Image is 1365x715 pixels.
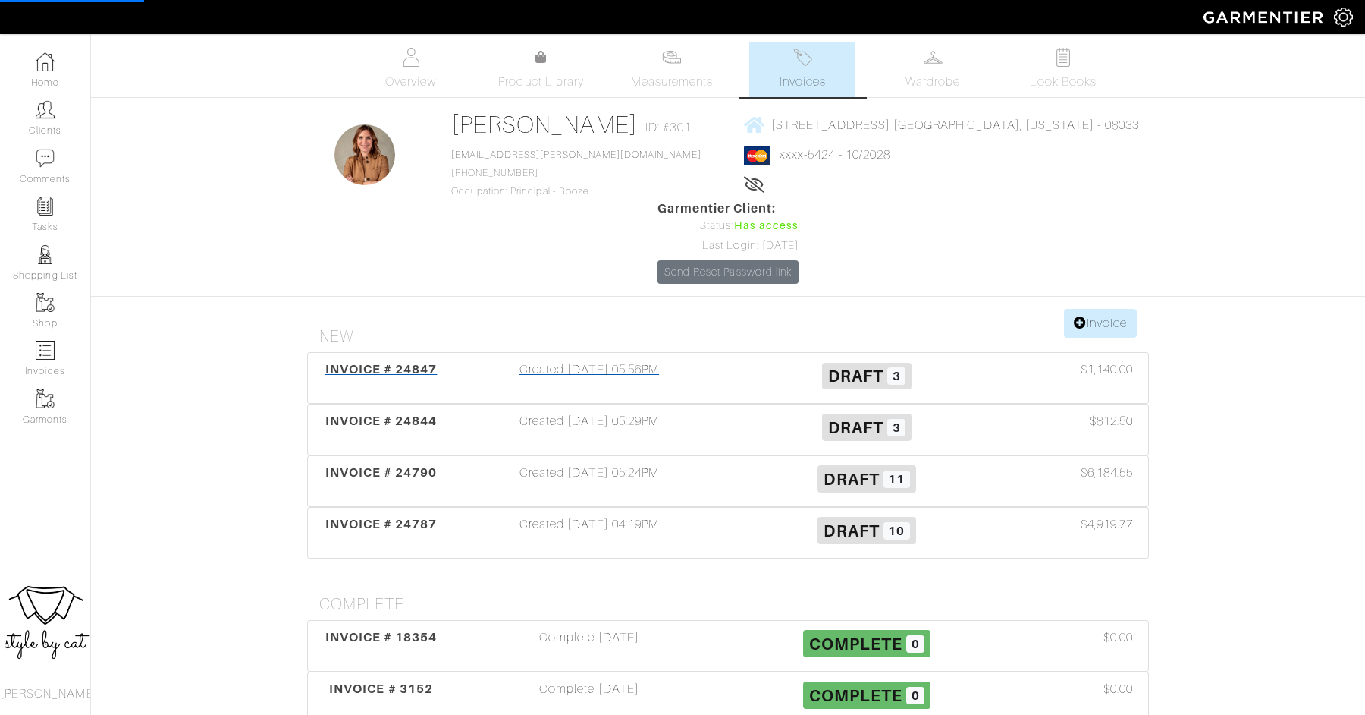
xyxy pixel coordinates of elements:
span: Draft [824,470,879,489]
a: INVOICE # 24844 Created [DATE] 05:29PM Draft 3 $812.50 [307,404,1149,455]
a: Send Reset Password link [657,260,799,284]
span: 3 [887,367,905,386]
img: reminder-icon-8004d30b9f0a5d33ae49ab947aed9ed385cf756f9e5892f1edd6e32f2345188e.png [36,197,55,216]
span: INVOICE # 3152 [329,682,433,696]
a: xxxx-5424 - 10/2028 [780,148,890,162]
h4: New [319,327,1149,346]
a: Invoices [749,42,855,97]
img: wardrobe-487a4870c1b7c33e795ec22d11cfc2ed9d08956e64fb3008fe2437562e282088.svg [924,48,943,67]
span: INVOICE # 18354 [325,630,438,644]
img: garments-icon-b7da505a4dc4fd61783c78ac3ca0ef83fa9d6f193b1c9dc38574b1d14d53ca28.png [36,293,55,312]
div: Created [DATE] 05:24PM [450,464,728,499]
span: 0 [906,635,924,654]
img: garmentier-logo-header-white-b43fb05a5012e4ada735d5af1a66efaba907eab6374d6393d1fbf88cb4ef424d.png [1196,4,1334,30]
span: $812.50 [1090,412,1133,430]
img: garments-icon-b7da505a4dc4fd61783c78ac3ca0ef83fa9d6f193b1c9dc38574b1d14d53ca28.png [36,389,55,408]
img: orders-icon-0abe47150d42831381b5fb84f609e132dff9fe21cb692f30cb5eec754e2cba89.png [36,341,55,360]
span: INVOICE # 24847 [325,362,438,376]
span: [STREET_ADDRESS] [GEOGRAPHIC_DATA], [US_STATE] - 08033 [771,118,1139,131]
span: Wardrobe [905,73,960,91]
span: 0 [906,687,924,705]
a: INVOICE # 18354 Complete [DATE] Complete 0 $0.00 [307,620,1149,672]
img: basicinfo-40fd8af6dae0f16599ec9e87c0ef1c0a1fdea2edbe929e3d69a839185d80c458.svg [401,48,420,67]
span: $4,919.77 [1081,515,1133,534]
span: $1,140.00 [1081,361,1133,379]
div: Complete [DATE] [450,680,728,715]
span: 11 [883,471,910,489]
a: [EMAIL_ADDRESS][PERSON_NAME][DOMAIN_NAME] [451,150,701,160]
span: INVOICE # 24790 [325,465,438,480]
span: Garmentier Client: [657,200,799,218]
span: Measurements [631,73,714,91]
img: comment-icon-a0a6a9ef722e966f86d9cbdc48e553b5cf19dbc54f86b18d962a5391bc8f6eb6.png [36,149,55,168]
span: Draft [828,367,883,386]
span: INVOICE # 24844 [325,414,438,428]
a: Wardrobe [880,42,986,97]
div: Last Login: [DATE] [657,238,799,254]
span: Product Library [498,73,584,91]
span: Complete [809,686,902,705]
span: 10 [883,522,910,540]
span: Complete [809,635,902,654]
span: Draft [824,521,879,540]
span: Invoices [780,73,826,91]
div: Created [DATE] 05:29PM [450,412,728,447]
div: Created [DATE] 05:56PM [450,361,728,395]
div: Created [DATE] 04:19PM [450,515,728,550]
h4: Complete [319,595,1149,614]
img: mastercard-2c98a0d54659f76b027c6839bea21931c3e23d06ea5b2b5660056f2e14d2f154.png [744,146,770,165]
div: Complete [DATE] [450,628,728,663]
a: Product Library [488,49,595,91]
span: $6,184.55 [1081,464,1133,482]
div: Status: [657,218,799,235]
a: INVOICE # 24790 Created [DATE] 05:24PM Draft 11 $6,184.55 [307,455,1149,507]
img: stylists-icon-eb353228a002819b7ec25b43dbf5f0378dd9e0616d9560372ff212230b889e62.png [36,245,55,264]
img: measurements-466bbee1fd09ba9460f595b01e5d73f9e2bff037440d3c8f018324cb6cdf7a4a.svg [662,48,681,67]
img: dashboard-icon-dbcd8f5a0b271acd01030246c82b418ddd0df26cd7fceb0bd07c9910d44c42f6.png [36,52,55,71]
span: Look Books [1030,73,1097,91]
span: ID: #301 [645,118,690,137]
span: $0.00 [1103,680,1133,698]
img: clients-icon-6bae9207a08558b7cb47a8932f037763ab4055f8c8b6bfacd5dc20c3e0201464.png [36,100,55,119]
span: Draft [828,418,883,437]
a: [STREET_ADDRESS] [GEOGRAPHIC_DATA], [US_STATE] - 08033 [744,115,1139,134]
span: Overview [385,73,436,91]
img: todo-9ac3debb85659649dc8f770b8b6100bb5dab4b48dedcbae339e5042a72dfd3cc.svg [1054,48,1073,67]
a: [PERSON_NAME] [451,111,639,138]
span: $0.00 [1103,628,1133,647]
a: Invoice [1064,309,1137,338]
a: Measurements [619,42,726,97]
img: gear-icon-white-bd11855cb880d31180b6d7d6211b90ccbf57a29d726f0c71d8c61bd08dd39cc2.png [1334,8,1353,27]
a: INVOICE # 24787 Created [DATE] 04:19PM Draft 10 $4,919.77 [307,507,1149,559]
span: INVOICE # 24787 [325,517,438,531]
img: orders-27d20c2124de7fd6de4e0e44c1d41de31381a507db9b33961299e4e07d508b8c.svg [793,48,812,67]
a: INVOICE # 24847 Created [DATE] 05:56PM Draft 3 $1,140.00 [307,352,1149,404]
a: Overview [358,42,464,97]
span: Has access [734,218,799,235]
span: 3 [887,419,905,437]
span: [PHONE_NUMBER] Occupation: Principal - Booze [451,150,701,197]
a: Look Books [1010,42,1116,97]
